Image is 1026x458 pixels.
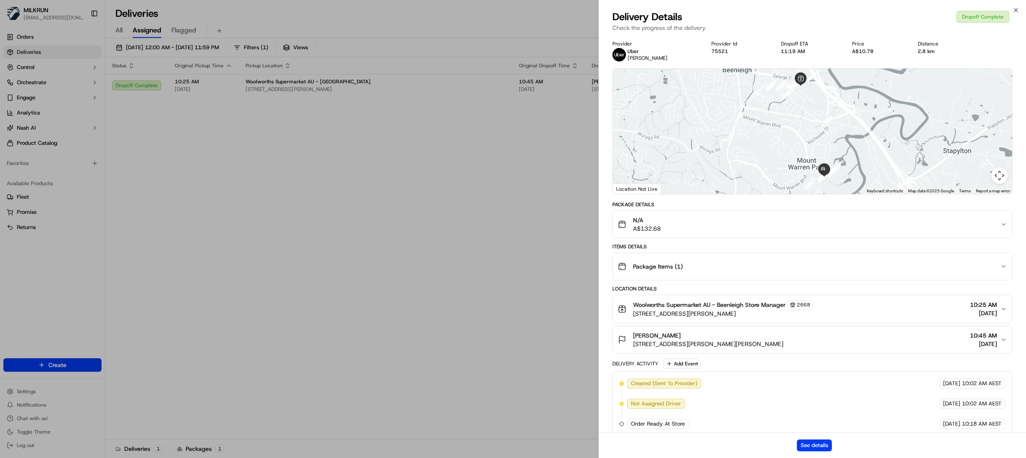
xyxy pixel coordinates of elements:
[918,48,969,55] div: 2.8 km
[612,243,1013,250] div: Items Details
[852,48,904,55] div: A$10.78
[612,201,1013,208] div: Package Details
[631,420,685,428] span: Order Ready At Store
[962,420,1002,428] span: 10:18 AM AEST
[613,211,1012,238] button: N/AA$132.68
[976,189,1010,193] a: Report a map error
[612,24,1013,32] p: Check the progress of the delivery
[765,80,776,91] div: 3
[821,116,832,127] div: 12
[615,183,643,194] a: Open this area in Google Maps (opens a new window)
[612,360,658,367] div: Delivery Activity
[852,40,904,47] div: Price
[628,48,668,55] p: Uber
[663,359,701,369] button: Add Event
[970,309,997,317] span: [DATE]
[908,189,954,193] span: Map data ©2025 Google
[613,253,1012,280] button: Package Items (1)
[615,183,643,194] img: Google
[633,331,681,340] span: [PERSON_NAME]
[765,80,776,91] div: 2
[826,167,837,178] div: 16
[970,301,997,309] span: 10:25 AM
[830,164,841,175] div: 14
[970,340,997,348] span: [DATE]
[991,167,1008,184] button: Map camera controls
[633,340,783,348] span: [STREET_ADDRESS][PERSON_NAME][PERSON_NAME]
[790,78,801,89] div: 10
[612,40,698,47] div: Provider
[633,224,661,233] span: A$132.68
[633,309,813,318] span: [STREET_ADDRESS][PERSON_NAME]
[631,400,681,407] span: Not Assigned Driver
[867,188,903,194] button: Keyboard shortcuts
[943,400,960,407] span: [DATE]
[792,77,803,88] div: 9
[962,380,1002,387] span: 10:02 AM AEST
[612,10,682,24] span: Delivery Details
[943,420,960,428] span: [DATE]
[970,331,997,340] span: 10:45 AM
[613,326,1012,353] button: [PERSON_NAME][STREET_ADDRESS][PERSON_NAME][PERSON_NAME]10:45 AM[DATE]
[633,216,661,224] span: N/A
[959,189,971,193] a: Terms (opens in new tab)
[804,179,815,190] div: 18
[633,301,786,309] span: Woolworths Supermarket AU - Beenleigh Store Manager
[633,262,683,271] span: Package Items ( 1 )
[783,80,794,91] div: 1
[943,380,960,387] span: [DATE]
[783,88,794,99] div: 11
[962,400,1002,407] span: 10:02 AM AEST
[781,40,839,47] div: Dropoff ETA
[711,48,728,55] button: 75521
[711,40,767,47] div: Provider Id
[628,55,668,61] span: [PERSON_NAME]
[918,40,969,47] div: Distance
[613,184,661,194] div: Location Not Live
[776,80,787,91] div: 4
[781,48,839,55] div: 11:19 AM
[612,285,1013,292] div: Location Details
[612,48,626,61] img: uber-new-logo.jpeg
[797,301,810,308] span: 2668
[797,439,832,451] button: See details
[613,295,1012,323] button: Woolworths Supermarket AU - Beenleigh Store Manager2668[STREET_ADDRESS][PERSON_NAME]10:25 AM[DATE]
[631,380,697,387] span: Created (Sent To Provider)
